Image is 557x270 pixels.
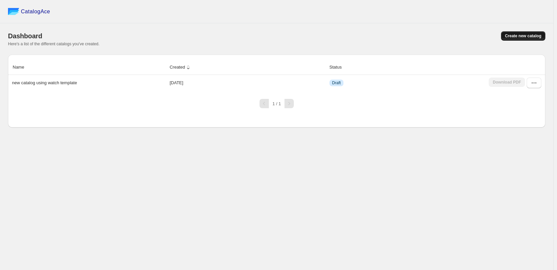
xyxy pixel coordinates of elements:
span: Create new catalog [505,33,541,39]
td: [DATE] [168,75,327,91]
p: new catalog using watch template [12,80,77,86]
span: Draft [332,80,341,86]
button: Created [169,61,193,74]
button: Status [328,61,349,74]
button: Name [12,61,32,74]
span: CatalogAce [21,8,50,15]
span: 1 / 1 [273,101,281,106]
img: catalog ace [8,8,19,15]
span: Here's a list of the different catalogs you've created. [8,42,100,46]
span: Dashboard [8,32,42,40]
button: Create new catalog [501,31,545,41]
